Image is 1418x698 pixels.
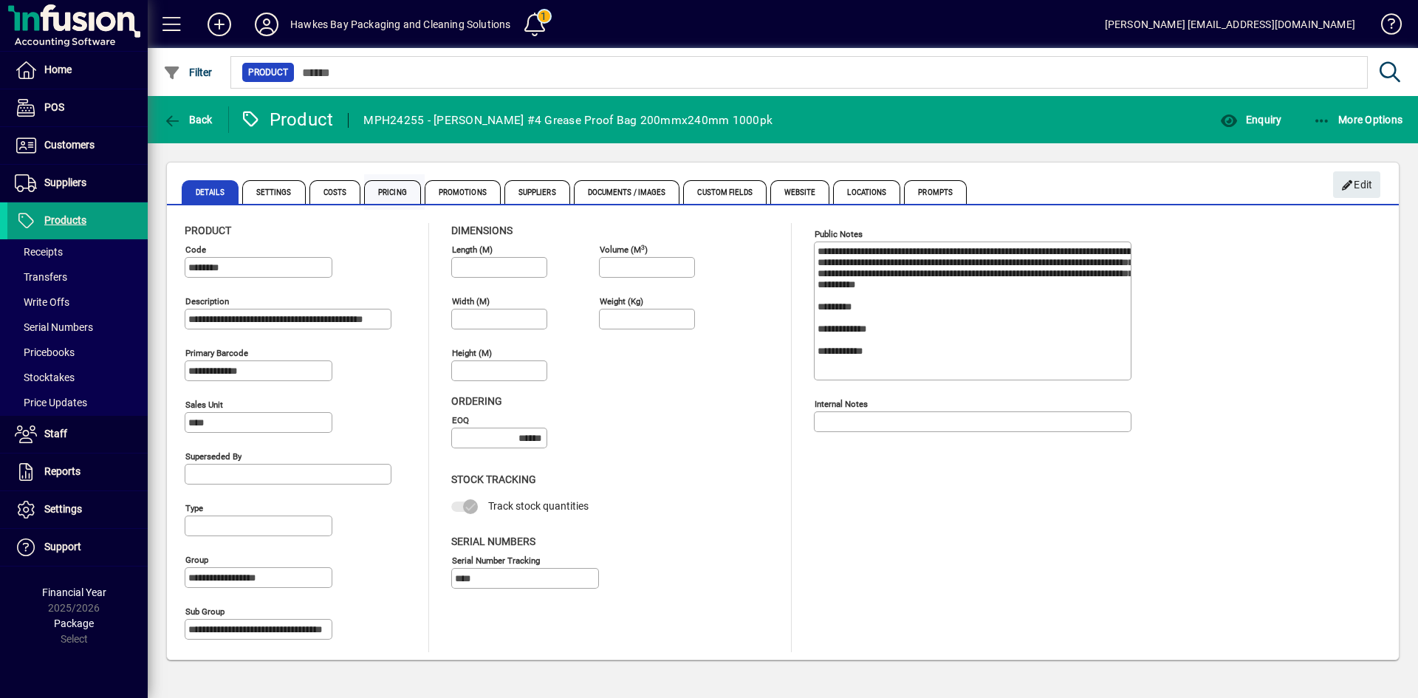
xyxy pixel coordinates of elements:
[185,244,206,255] mat-label: Code
[7,390,148,415] a: Price Updates
[44,177,86,188] span: Suppliers
[196,11,243,38] button: Add
[15,246,63,258] span: Receipts
[364,180,421,204] span: Pricing
[770,180,830,204] span: Website
[7,89,148,126] a: POS
[160,106,216,133] button: Back
[243,11,290,38] button: Profile
[248,65,288,80] span: Product
[815,229,863,239] mat-label: Public Notes
[185,503,203,513] mat-label: Type
[185,606,225,617] mat-label: Sub group
[452,555,540,565] mat-label: Serial Number tracking
[44,465,81,477] span: Reports
[1333,171,1380,198] button: Edit
[7,454,148,490] a: Reports
[904,180,967,204] span: Prompts
[15,346,75,358] span: Pricebooks
[15,271,67,283] span: Transfers
[452,348,492,358] mat-label: Height (m)
[452,415,469,425] mat-label: EOQ
[451,536,535,547] span: Serial Numbers
[1370,3,1400,51] a: Knowledge Base
[7,529,148,566] a: Support
[15,397,87,408] span: Price Updates
[425,180,501,204] span: Promotions
[309,180,361,204] span: Costs
[641,243,645,250] sup: 3
[163,66,213,78] span: Filter
[182,180,239,204] span: Details
[7,264,148,290] a: Transfers
[363,109,773,132] div: MPH24255 - [PERSON_NAME] #4 Grease Proof Bag 200mmx240mm 1000pk
[148,106,229,133] app-page-header-button: Back
[7,416,148,453] a: Staff
[1309,106,1407,133] button: More Options
[42,586,106,598] span: Financial Year
[488,500,589,512] span: Track stock quantities
[451,225,513,236] span: Dimensions
[7,52,148,89] a: Home
[600,244,648,255] mat-label: Volume (m )
[7,127,148,164] a: Customers
[44,541,81,552] span: Support
[163,114,213,126] span: Back
[242,180,306,204] span: Settings
[451,473,536,485] span: Stock Tracking
[833,180,900,204] span: Locations
[452,244,493,255] mat-label: Length (m)
[7,315,148,340] a: Serial Numbers
[600,296,643,307] mat-label: Weight (Kg)
[185,400,223,410] mat-label: Sales unit
[290,13,511,36] div: Hawkes Bay Packaging and Cleaning Solutions
[185,555,208,565] mat-label: Group
[7,165,148,202] a: Suppliers
[44,428,67,439] span: Staff
[15,296,69,308] span: Write Offs
[185,451,242,462] mat-label: Superseded by
[7,491,148,528] a: Settings
[815,399,868,409] mat-label: Internal Notes
[185,348,248,358] mat-label: Primary barcode
[452,296,490,307] mat-label: Width (m)
[44,101,64,113] span: POS
[7,239,148,264] a: Receipts
[1216,106,1285,133] button: Enquiry
[574,180,680,204] span: Documents / Images
[44,214,86,226] span: Products
[1105,13,1355,36] div: [PERSON_NAME] [EMAIL_ADDRESS][DOMAIN_NAME]
[44,64,72,75] span: Home
[44,503,82,515] span: Settings
[240,108,334,131] div: Product
[1341,173,1373,197] span: Edit
[160,59,216,86] button: Filter
[185,296,229,307] mat-label: Description
[1220,114,1281,126] span: Enquiry
[44,139,95,151] span: Customers
[683,180,766,204] span: Custom Fields
[1313,114,1403,126] span: More Options
[15,372,75,383] span: Stocktakes
[54,617,94,629] span: Package
[7,290,148,315] a: Write Offs
[15,321,93,333] span: Serial Numbers
[504,180,570,204] span: Suppliers
[451,395,502,407] span: Ordering
[7,340,148,365] a: Pricebooks
[185,225,231,236] span: Product
[7,365,148,390] a: Stocktakes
